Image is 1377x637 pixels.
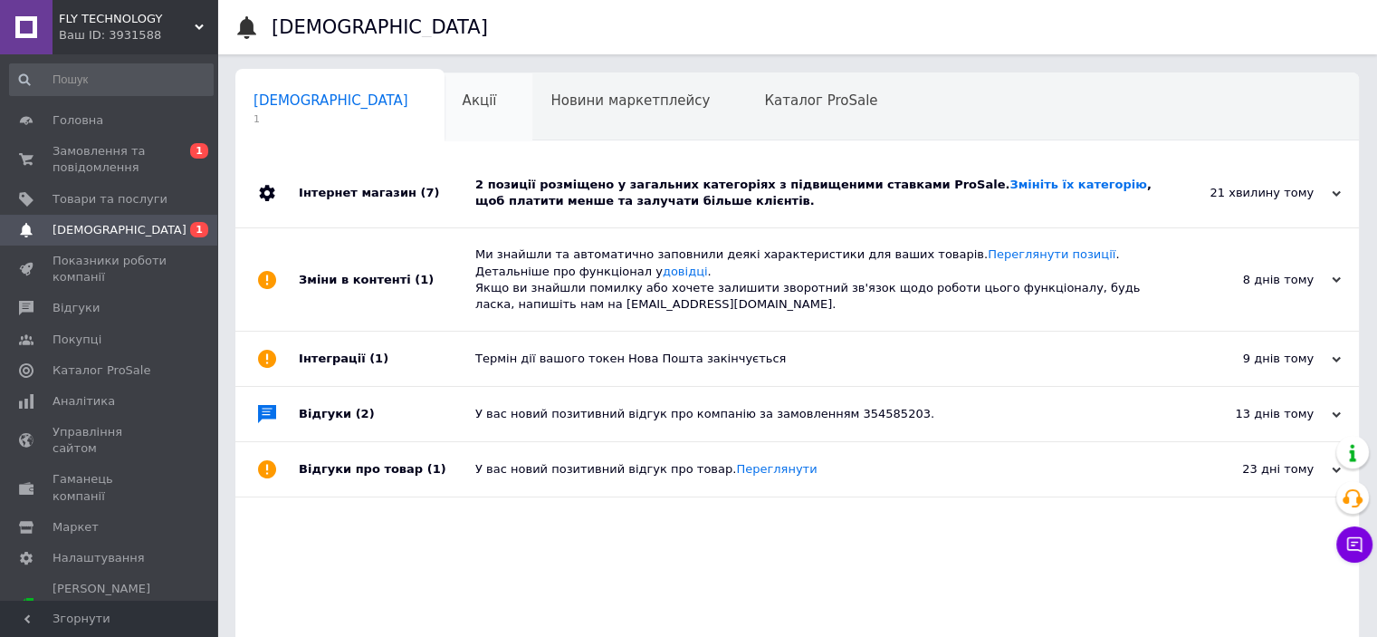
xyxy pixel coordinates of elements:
div: Відгуки про товар [299,442,475,497]
div: 21 хвилину тому [1160,185,1341,201]
div: Ми знайшли та автоматично заповнили деякі характеристики для ваших товарів. . Детальніше про функ... [475,246,1160,313]
span: (1) [415,273,434,286]
div: 9 днів тому [1160,351,1341,367]
span: Головна [53,112,103,129]
div: Ваш ID: 3931588 [59,27,217,43]
div: У вас новий позитивний відгук про товар. [475,461,1160,478]
div: Інтернет магазин [299,159,475,227]
span: Каталог ProSale [53,362,150,379]
div: 23 дні тому [1160,461,1341,478]
span: [DEMOGRAPHIC_DATA] [253,92,408,109]
span: Гаманець компанії [53,471,167,504]
span: Налаштування [53,550,145,566]
div: Інтеграції [299,332,475,386]
span: Маркет [53,519,99,536]
div: Відгуки [299,387,475,441]
a: Переглянути позиції [988,247,1115,261]
span: Показники роботи компанії [53,253,167,285]
div: Зміни в контенті [299,228,475,331]
span: 1 [190,222,208,237]
span: Акції [463,92,497,109]
span: 1 [253,112,408,126]
button: Чат з покупцем [1336,526,1372,563]
div: 8 днів тому [1160,272,1341,288]
span: FLY TECHNOLOGY [59,11,195,27]
span: Замовлення та повідомлення [53,143,167,176]
span: [PERSON_NAME] та рахунки [53,581,167,631]
input: Пошук [9,63,214,96]
span: (1) [369,352,388,365]
span: Відгуки [53,300,100,316]
span: [DEMOGRAPHIC_DATA] [53,222,186,238]
span: Управління сайтом [53,424,167,457]
span: (1) [427,462,446,476]
span: Товари та послуги [53,191,167,208]
span: Новини маркетплейсу [550,92,710,109]
div: 2 позиції розміщено у загальних категоріях з підвищеними ставками ProSale. , щоб платити менше та... [475,177,1160,209]
span: (7) [420,186,439,199]
span: (2) [356,407,375,420]
div: 13 днів тому [1160,406,1341,422]
span: Покупці [53,332,101,348]
span: Аналітика [53,393,115,410]
a: Змініть їх категорію [1009,178,1146,191]
div: Термін дії вашого токен Нова Пошта закінчується [475,351,1160,367]
a: Переглянути [736,462,817,476]
div: У вас новий позитивний відгук про компанію за замовленням 354585203. [475,406,1160,422]
span: 1 [190,143,208,159]
span: Каталог ProSale [764,92,877,109]
a: довідці [663,265,708,278]
h1: [DEMOGRAPHIC_DATA] [272,16,488,38]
